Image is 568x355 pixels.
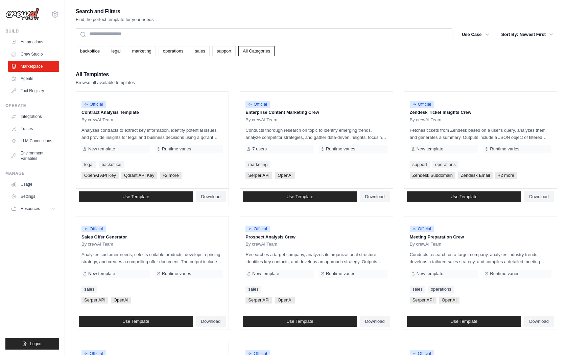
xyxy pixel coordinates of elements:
span: Runtime varies [490,271,519,276]
a: Agents [8,73,59,84]
span: Use Template [286,319,313,324]
span: Use Template [122,194,149,200]
p: Sales Offer Generator [81,234,223,241]
button: Use Case [458,28,493,41]
a: Environment Variables [8,148,59,164]
span: By crewAI Team [81,117,113,123]
p: Zendesk Ticket Insights Crew [410,109,551,116]
span: Download [365,194,385,200]
a: Use Template [243,316,357,327]
span: Zendesk Email [458,172,493,179]
span: Serper API [245,172,272,179]
span: Runtime varies [162,271,191,276]
p: Conducts research on a target company, analyzes industry trends, develops a tailored sales strate... [410,251,551,265]
a: Use Template [243,191,357,202]
span: Official [245,101,270,108]
a: Download [524,316,554,327]
a: support [212,46,236,56]
span: +2 more [160,172,182,179]
a: Use Template [79,191,193,202]
span: New template [252,271,279,276]
a: Use Template [79,316,193,327]
p: Prospect Analysis Crew [245,234,387,241]
a: Traces [8,123,59,134]
span: Download [365,319,385,324]
span: Serper API [410,297,436,304]
a: Download [196,191,226,202]
p: Analyzes contracts to extract key information, identify potential issues, and provide insights fo... [81,127,223,141]
a: All Categories [238,46,275,56]
button: Sort By: Newest First [497,28,557,41]
span: Serper API [245,297,272,304]
span: Use Template [451,194,477,200]
a: legal [107,46,125,56]
span: By crewAI Team [245,117,277,123]
span: Runtime varies [490,146,519,152]
a: LLM Connections [8,135,59,146]
span: Official [81,101,106,108]
a: Usage [8,179,59,190]
button: Resources [8,203,59,214]
a: sales [81,286,97,293]
span: Serper API [81,297,108,304]
h2: Search and Filters [76,7,154,16]
a: operations [428,286,454,293]
span: OpenAI [111,297,131,304]
span: New template [417,146,443,152]
a: backoffice [99,161,124,168]
span: Runtime varies [326,146,355,152]
a: Download [524,191,554,202]
p: Contract Analysis Template [81,109,223,116]
a: sales [191,46,210,56]
span: Logout [30,341,43,347]
p: Find the perfect template for your needs [76,16,154,23]
a: Integrations [8,111,59,122]
a: Settings [8,191,59,202]
p: Meeting Preparation Crew [410,234,551,241]
p: Researches a target company, analyzes its organizational structure, identifies key contacts, and ... [245,251,387,265]
a: sales [245,286,261,293]
span: New template [417,271,443,276]
span: Official [81,226,106,232]
span: OpenAI [439,297,459,304]
a: operations [159,46,188,56]
span: Download [201,194,221,200]
a: operations [432,161,458,168]
span: Use Template [122,319,149,324]
a: Marketplace [8,61,59,72]
span: Use Template [451,319,477,324]
span: Zendesk Subdomain [410,172,455,179]
a: backoffice [76,46,104,56]
span: By crewAI Team [245,242,277,247]
span: Download [201,319,221,324]
button: Logout [5,338,59,350]
span: By crewAI Team [81,242,113,247]
p: Conducts thorough research on topic to identify emerging trends, analyze competitor strategies, a... [245,127,387,141]
div: Operate [5,103,59,108]
span: New template [88,271,115,276]
p: Fetches tickets from Zendesk based on a user's query, analyzes them, and generates a summary. Out... [410,127,551,141]
span: Official [410,226,434,232]
span: Qdrant API Key [121,172,157,179]
span: 7 users [252,146,267,152]
p: Browse all available templates [76,79,135,86]
div: Build [5,28,59,34]
a: Tool Registry [8,85,59,96]
span: OpenAI [275,172,295,179]
p: Enterprise Content Marketing Crew [245,109,387,116]
span: Download [529,194,549,200]
a: Download [196,316,226,327]
span: Runtime varies [162,146,191,152]
span: By crewAI Team [410,242,442,247]
h2: All Templates [76,70,135,79]
span: Runtime varies [326,271,355,276]
a: legal [81,161,96,168]
img: Logo [5,8,39,21]
span: By crewAI Team [410,117,442,123]
a: support [410,161,430,168]
a: marketing [128,46,156,56]
a: Use Template [407,191,521,202]
a: Automations [8,37,59,47]
a: Crew Studio [8,49,59,60]
a: Download [360,316,390,327]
